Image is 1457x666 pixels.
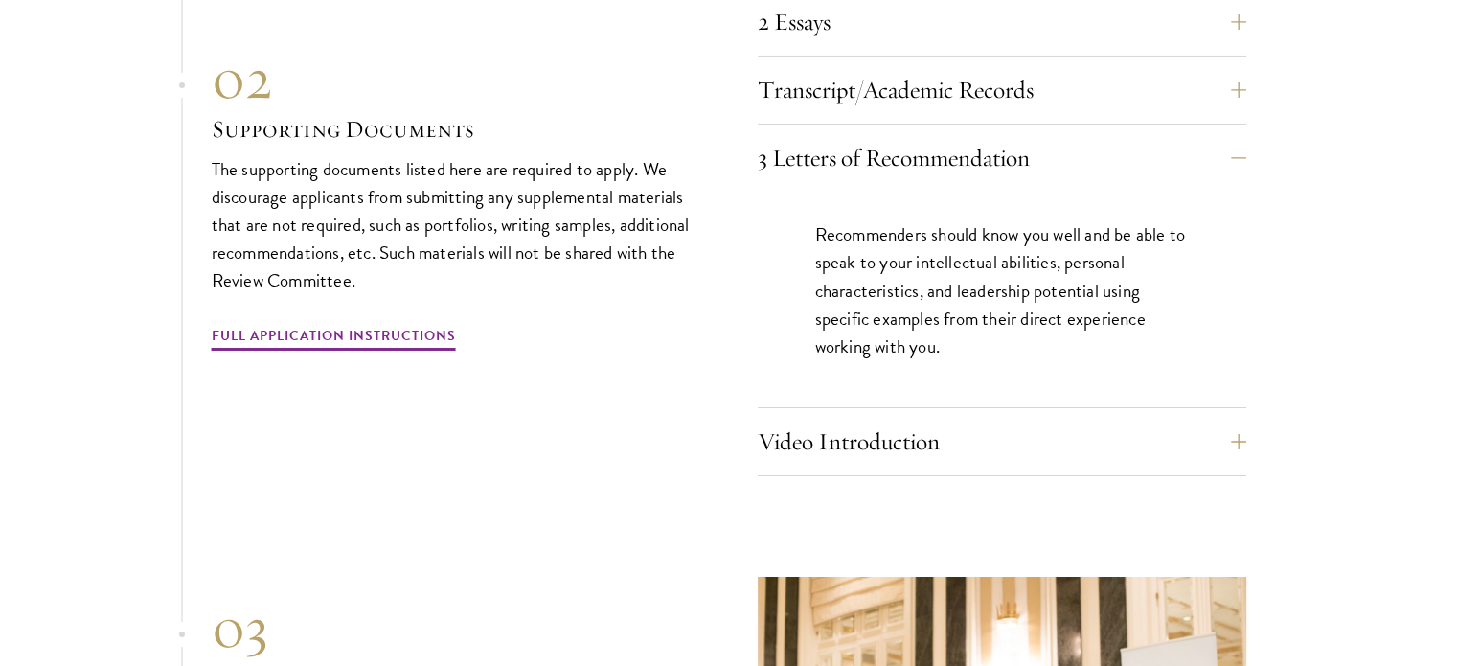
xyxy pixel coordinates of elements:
[758,419,1246,465] button: Video Introduction
[212,113,700,146] h3: Supporting Documents
[212,44,700,113] div: 02
[758,67,1246,113] button: Transcript/Academic Records
[212,324,456,354] a: Full Application Instructions
[212,155,700,294] p: The supporting documents listed here are required to apply. We discourage applicants from submitt...
[758,135,1246,181] button: 3 Letters of Recommendation
[815,220,1189,359] p: Recommenders should know you well and be able to speak to your intellectual abilities, personal c...
[212,593,700,662] div: 03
